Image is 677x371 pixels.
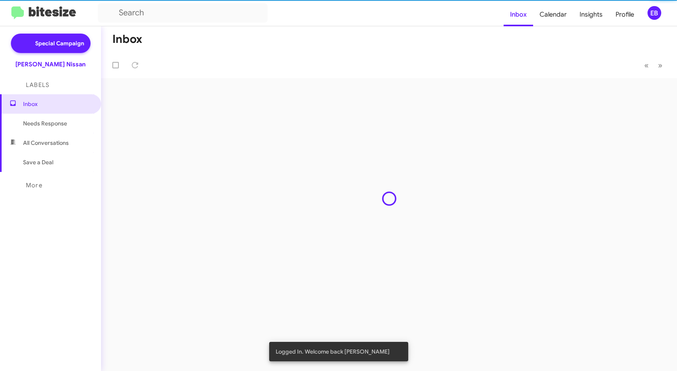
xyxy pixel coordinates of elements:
span: Logged In. Welcome back [PERSON_NAME] [276,348,390,356]
h1: Inbox [112,33,142,46]
button: Next [653,57,667,74]
nav: Page navigation example [640,57,667,74]
div: [PERSON_NAME] Nissan [15,60,86,68]
a: Insights [573,3,609,26]
a: Profile [609,3,641,26]
div: EB [647,6,661,20]
span: » [658,60,662,70]
span: Save a Deal [23,158,53,166]
a: Special Campaign [11,34,91,53]
span: More [26,182,42,189]
span: « [644,60,649,70]
span: Labels [26,81,49,89]
a: Inbox [504,3,533,26]
input: Search [98,3,268,23]
button: Previous [639,57,654,74]
span: All Conversations [23,139,69,147]
span: Inbox [23,100,92,108]
span: Needs Response [23,119,92,127]
span: Special Campaign [35,39,84,47]
a: Calendar [533,3,573,26]
button: EB [641,6,668,20]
